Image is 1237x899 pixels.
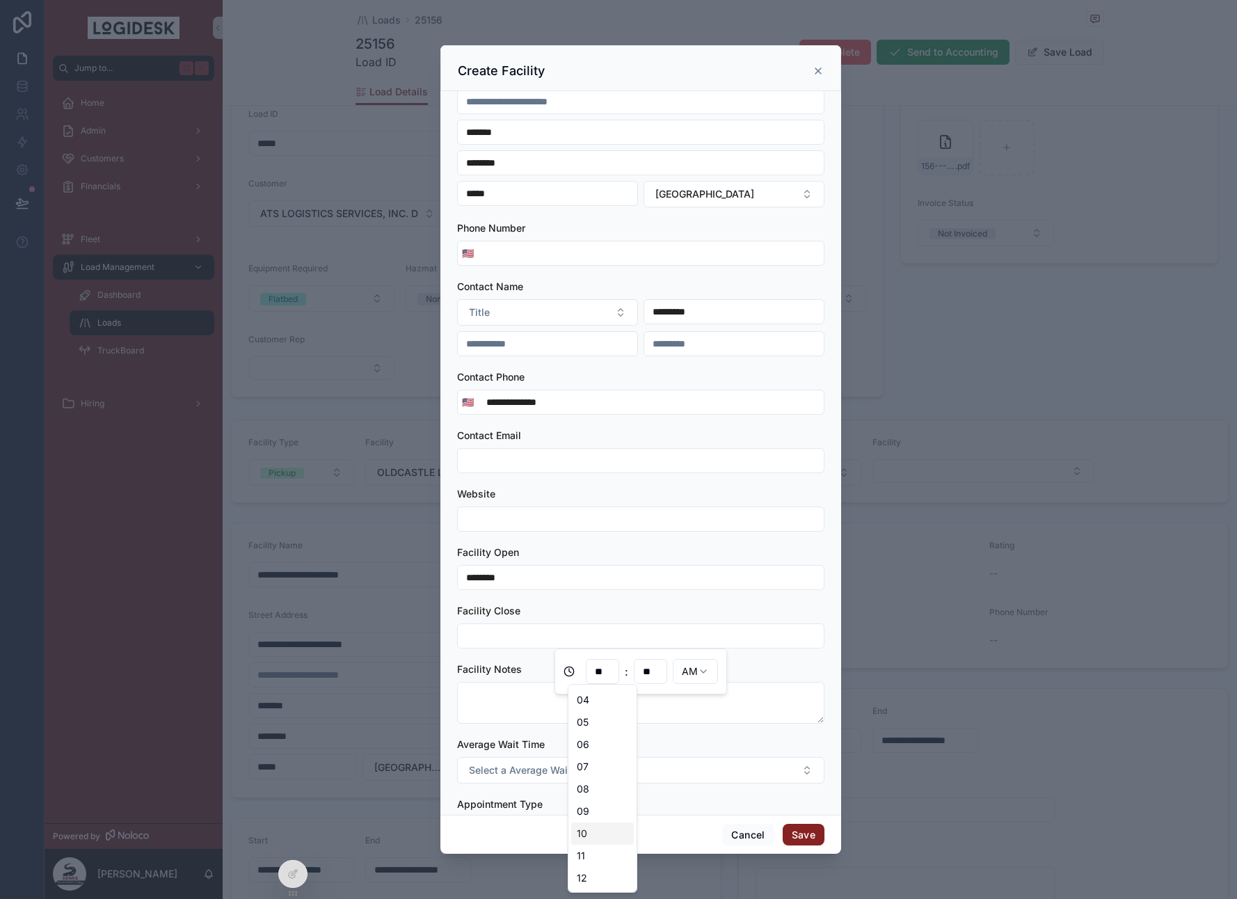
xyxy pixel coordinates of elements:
span: Appointment Type [457,798,543,810]
div: 06 [571,733,634,756]
button: Select Button [458,390,478,415]
button: Select Button [457,299,638,326]
span: Average Wait Time [457,738,545,750]
div: 11 [571,845,634,867]
span: 🇺🇸 [462,395,474,409]
span: Contact Name [457,280,523,292]
div: Suggestions [568,684,637,893]
span: Title [469,305,490,319]
div: 04 [571,689,634,711]
span: Facility Notes [457,663,522,675]
div: 09 [571,800,634,822]
span: 🇺🇸 [462,246,474,260]
span: Phone Number [457,222,525,234]
button: Select Button [457,757,824,783]
span: [GEOGRAPHIC_DATA] [655,187,754,201]
button: Select Button [458,241,478,266]
div: : [564,658,718,685]
button: Cancel [722,824,774,846]
div: 10 [571,822,634,845]
span: Facility Open [457,546,519,558]
h3: Create Facility [458,63,545,79]
div: 08 [571,778,634,800]
button: Save [783,824,824,846]
span: Contact Email [457,429,521,441]
button: Select Button [644,181,824,207]
span: Contact Phone [457,371,525,383]
div: 07 [571,756,634,778]
div: 05 [571,711,634,733]
span: Facility Close [457,605,520,616]
span: Select a Average Wait Time [469,763,597,777]
span: Website [457,488,495,500]
div: 12 [571,867,634,889]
